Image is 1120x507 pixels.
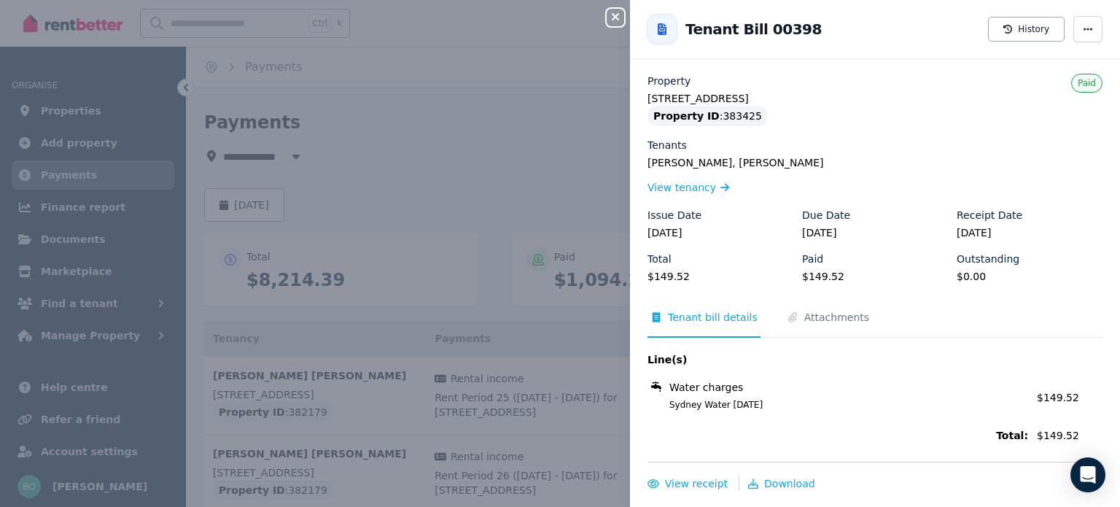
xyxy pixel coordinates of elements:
[653,109,720,123] span: Property ID
[647,476,728,491] button: View receipt
[647,138,687,152] label: Tenants
[668,310,758,325] span: Tenant bill details
[647,225,793,240] legend: [DATE]
[647,74,691,88] label: Property
[685,19,822,39] h2: Tenant Bill 00398
[647,252,672,266] label: Total
[665,478,728,489] span: View receipt
[647,428,1028,443] span: Total:
[647,180,716,195] span: View tenancy
[748,476,815,491] button: Download
[647,91,1102,106] legend: [STREET_ADDRESS]
[647,269,793,284] legend: $149.52
[647,155,1102,170] legend: [PERSON_NAME], [PERSON_NAME]
[802,269,948,284] legend: $149.52
[988,17,1065,42] button: History
[957,225,1102,240] legend: [DATE]
[647,208,701,222] label: Issue Date
[802,252,823,266] label: Paid
[764,478,815,489] span: Download
[1070,457,1105,492] div: Open Intercom Messenger
[802,208,850,222] label: Due Date
[647,352,1028,367] span: Line(s)
[647,106,768,126] div: : 383425
[802,225,948,240] legend: [DATE]
[957,252,1019,266] label: Outstanding
[957,208,1022,222] label: Receipt Date
[1037,392,1079,403] span: $149.52
[804,310,869,325] span: Attachments
[647,310,1102,338] nav: Tabs
[652,399,1028,411] span: Sydney Water [DATE]
[647,180,729,195] a: View tenancy
[669,380,743,395] span: Water charges
[957,269,1102,284] legend: $0.00
[1037,428,1102,443] span: $149.52
[1078,78,1096,88] span: Paid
